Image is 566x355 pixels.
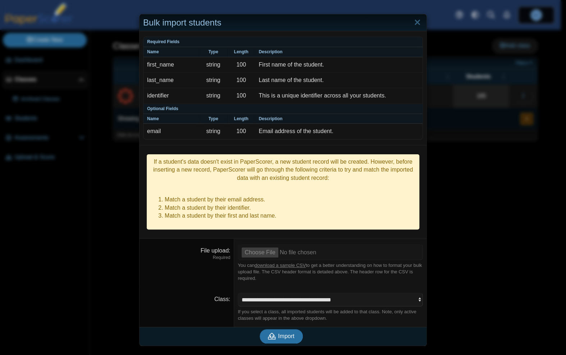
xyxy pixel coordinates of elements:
[227,73,255,88] td: 100
[199,47,227,57] th: Type
[143,114,199,124] th: Name
[143,57,199,73] td: first_name
[412,17,423,29] a: Close
[255,263,306,268] a: download a sample CSV
[227,124,255,139] td: 100
[143,73,199,88] td: last_name
[201,247,230,254] label: File upload
[165,196,416,204] li: Match a student by their email address.
[227,88,255,104] td: 100
[255,114,423,124] th: Description
[143,124,199,139] td: email
[143,37,423,47] th: Required Fields
[214,296,230,302] label: Class
[227,114,255,124] th: Length
[227,47,255,57] th: Length
[150,158,416,182] div: If a student's data doesn't exist in PaperScorer, a new student record will be created. However, ...
[227,57,255,73] td: 100
[165,212,416,220] li: Match a student by their first and last name.
[255,124,423,139] td: Email address of the student.
[140,14,426,31] div: Bulk import students
[199,114,227,124] th: Type
[143,47,199,57] th: Name
[278,333,294,339] span: Import
[255,73,423,88] td: Last name of the student.
[143,88,199,104] td: identifier
[165,204,416,212] li: Match a student by their identifier.
[238,262,423,282] div: You can to get a better understanding on how to format your bulk upload file. The CSV header form...
[260,329,303,343] button: Import
[199,57,227,73] td: string
[199,124,227,139] td: string
[255,47,423,57] th: Description
[143,255,230,261] dfn: Required
[199,73,227,88] td: string
[255,88,423,104] td: This is a unique identifier across all your students.
[199,88,227,104] td: string
[255,57,423,73] td: First name of the student.
[143,104,423,114] th: Optional Fields
[238,309,423,322] div: If you select a class, all imported students will be added to that class. Note, only active class...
